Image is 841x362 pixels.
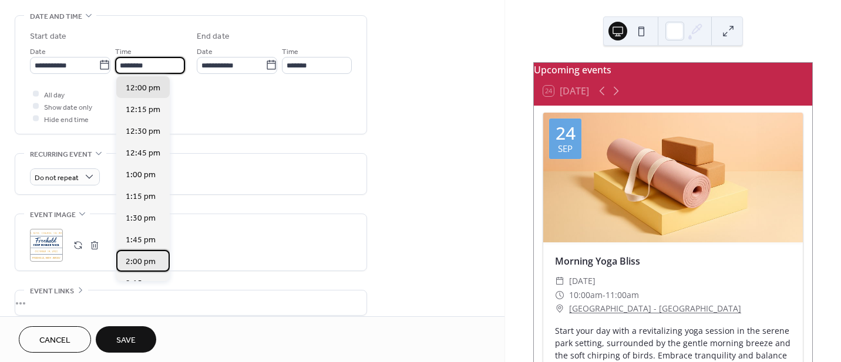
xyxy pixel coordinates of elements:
[44,113,89,126] span: Hide end time
[126,126,160,138] span: 12:30 pm
[555,288,564,302] div: ​
[558,144,573,153] div: Sep
[44,101,92,113] span: Show date only
[197,31,230,43] div: End date
[30,11,82,23] span: Date and time
[126,147,160,160] span: 12:45 pm
[15,290,366,315] div: •••
[126,169,156,181] span: 1:00 pm
[126,278,156,290] span: 2:15 pm
[96,326,156,353] button: Save
[126,104,160,116] span: 12:15 pm
[30,45,46,57] span: Date
[603,288,605,302] span: -
[569,274,596,288] span: [DATE]
[126,191,156,203] span: 1:15 pm
[126,82,160,94] span: 12:00 pm
[30,285,74,297] span: Event links
[126,212,156,225] span: 1:30 pm
[35,171,79,184] span: Do not repeat
[556,124,576,142] div: 24
[543,254,803,268] div: Morning Yoga Bliss
[115,45,132,57] span: Time
[116,334,136,347] span: Save
[19,326,91,353] button: Cancel
[534,63,812,77] div: Upcoming events
[30,209,76,221] span: Event image
[44,89,65,101] span: All day
[555,274,564,288] div: ​
[126,256,156,268] span: 2:00 pm
[569,288,603,302] span: 10:00am
[30,229,63,262] div: ;
[39,334,70,347] span: Cancel
[197,45,213,57] span: Date
[30,148,92,161] span: Recurring event
[282,45,298,57] span: Time
[126,234,156,246] span: 1:45 pm
[30,31,66,43] div: Start date
[555,302,564,316] div: ​
[569,302,741,316] a: [GEOGRAPHIC_DATA] - [GEOGRAPHIC_DATA]
[605,288,639,302] span: 11:00am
